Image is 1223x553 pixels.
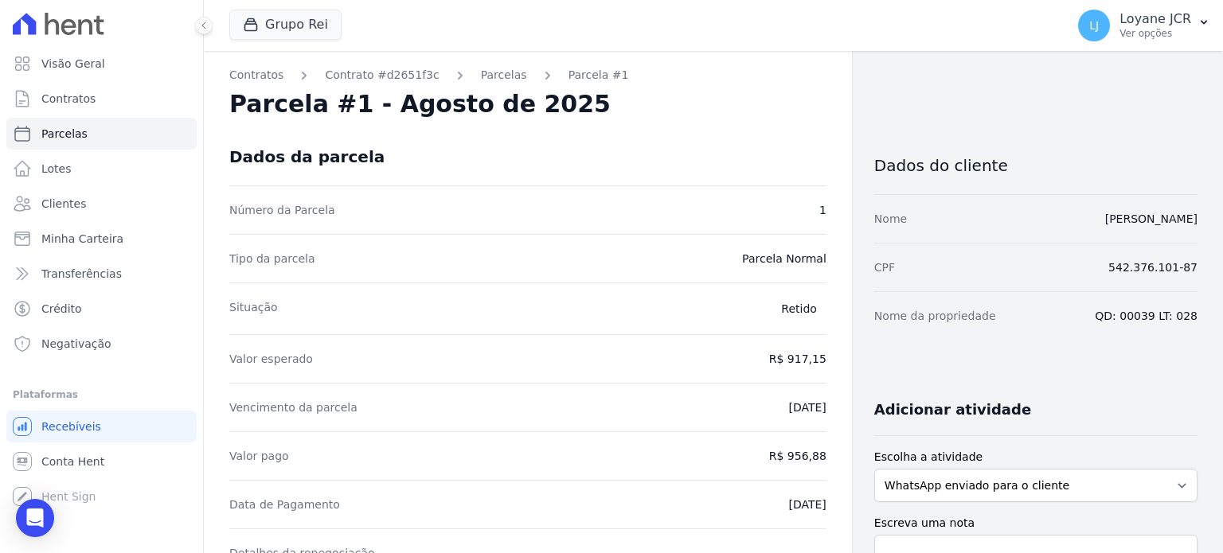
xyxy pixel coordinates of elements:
[6,188,197,220] a: Clientes
[1108,259,1198,275] dd: 542.376.101-87
[229,67,826,84] nav: Breadcrumb
[41,231,123,247] span: Minha Carteira
[819,202,826,218] dd: 1
[874,259,895,275] dt: CPF
[229,497,340,512] dt: Data de Pagamento
[41,196,86,212] span: Clientes
[874,211,907,227] dt: Nome
[16,499,54,537] div: Open Intercom Messenger
[874,449,1198,465] label: Escolha a atividade
[229,251,315,267] dt: Tipo da parcela
[6,153,197,185] a: Lotes
[1119,11,1191,27] p: Loyane JCR
[41,419,101,434] span: Recebíveis
[6,446,197,477] a: Conta Hent
[769,448,826,464] dd: R$ 956,88
[6,293,197,325] a: Crédito
[325,67,439,84] a: Contrato #d2651f3c
[874,156,1198,175] h3: Dados do cliente
[41,454,104,469] span: Conta Hent
[569,67,629,84] a: Parcela #1
[1119,27,1191,40] p: Ver opções
[1089,20,1099,31] span: LJ
[229,10,342,40] button: Grupo Rei
[788,399,826,415] dd: [DATE]
[6,411,197,442] a: Recebíveis
[874,308,996,324] dt: Nome da propriedade
[1095,308,1198,324] dd: QD: 00039 LT: 028
[772,299,826,318] span: Retido
[6,118,197,150] a: Parcelas
[229,202,335,218] dt: Número da Parcela
[481,67,527,84] a: Parcelas
[41,161,72,177] span: Lotes
[229,67,283,84] a: Contratos
[6,83,197,115] a: Contratos
[41,56,105,72] span: Visão Geral
[229,351,313,367] dt: Valor esperado
[13,385,190,404] div: Plataformas
[6,48,197,80] a: Visão Geral
[874,515,1198,532] label: Escreva uma nota
[41,126,88,142] span: Parcelas
[1105,212,1198,225] a: [PERSON_NAME]
[229,90,611,119] h2: Parcela #1 - Agosto de 2025
[788,497,826,512] dd: [DATE]
[41,301,82,317] span: Crédito
[229,448,289,464] dt: Valor pago
[229,299,278,318] dt: Situação
[229,147,385,166] div: Dados da parcela
[229,399,358,415] dt: Vencimento da parcela
[742,251,826,267] dd: Parcela Normal
[6,258,197,290] a: Transferências
[1065,3,1223,48] button: LJ Loyane JCR Ver opções
[874,400,1031,419] h3: Adicionar atividade
[41,336,111,352] span: Negativação
[41,91,96,107] span: Contratos
[41,266,122,282] span: Transferências
[6,223,197,255] a: Minha Carteira
[6,328,197,360] a: Negativação
[769,351,826,367] dd: R$ 917,15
